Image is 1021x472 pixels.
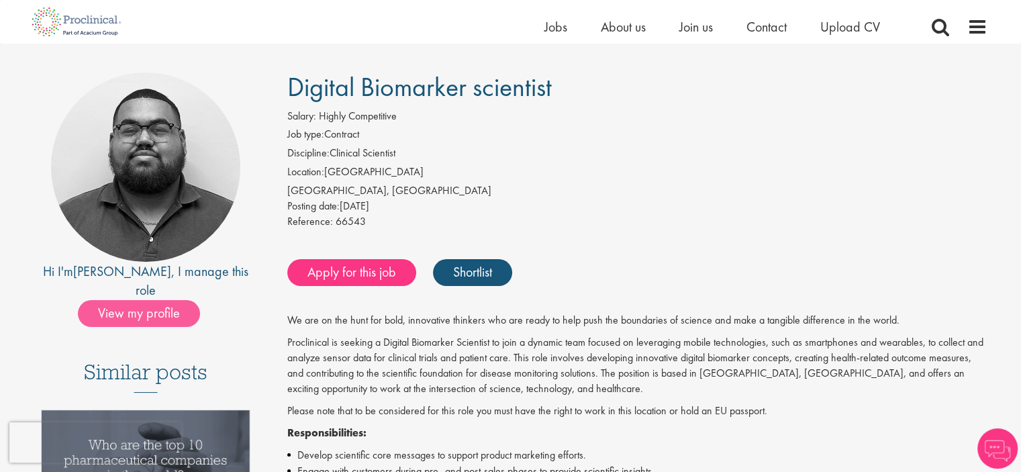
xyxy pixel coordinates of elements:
a: Join us [679,18,713,36]
a: Jobs [544,18,567,36]
li: Contract [287,127,987,146]
a: [PERSON_NAME] [73,263,171,280]
label: Job type: [287,127,324,142]
li: Develop scientific core messages to support product marketing efforts. [287,447,987,463]
li: Clinical Scientist [287,146,987,164]
a: View my profile [78,303,213,320]
a: Apply for this job [287,259,416,286]
span: View my profile [78,300,200,327]
div: [DATE] [287,199,987,214]
a: Upload CV [820,18,880,36]
a: Shortlist [433,259,512,286]
div: Hi I'm , I manage this role [34,262,258,300]
span: Digital Biomarker scientist [287,70,552,104]
p: Please note that to be considered for this role you must have the right to work in this location ... [287,404,987,419]
li: [GEOGRAPHIC_DATA] [287,164,987,183]
a: About us [601,18,646,36]
label: Location: [287,164,324,180]
h3: Similar posts [84,361,207,393]
label: Salary: [287,109,316,124]
strong: Responsibilities: [287,426,367,440]
div: [GEOGRAPHIC_DATA], [GEOGRAPHIC_DATA] [287,183,987,199]
label: Discipline: [287,146,330,161]
a: Contact [746,18,787,36]
img: imeage of recruiter Ashley Bennett [51,73,240,262]
p: Proclinical is seeking a Digital Biomarker Scientist to join a dynamic team focused on leveraging... [287,335,987,396]
span: Highly Competitive [319,109,397,123]
p: We are on the hunt for bold, innovative thinkers who are ready to help push the boundaries of sci... [287,313,987,328]
iframe: reCAPTCHA [9,422,181,463]
img: Chatbot [977,428,1018,469]
label: Reference: [287,214,333,230]
span: Posting date: [287,199,340,213]
span: 66543 [336,214,366,228]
